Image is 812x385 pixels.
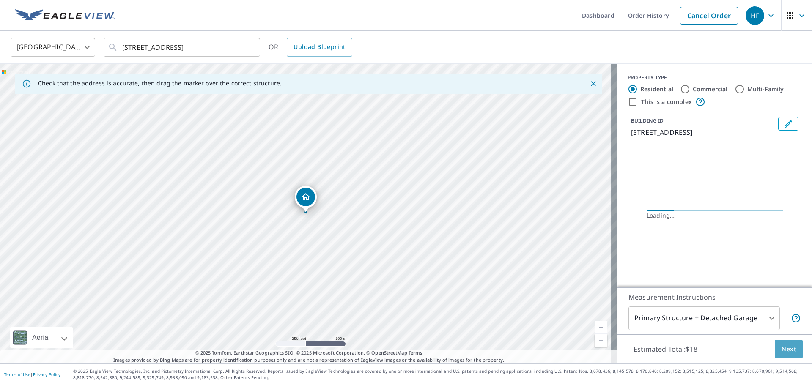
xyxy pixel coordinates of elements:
[269,38,352,57] div: OR
[631,117,664,124] p: BUILDING ID
[595,321,607,334] a: Current Level 17, Zoom In
[640,85,673,93] label: Residential
[778,117,798,131] button: Edit building 1
[641,98,692,106] label: This is a complex
[628,74,802,82] div: PROPERTY TYPE
[10,327,73,348] div: Aerial
[4,371,30,377] a: Terms of Use
[371,350,407,356] a: OpenStreetMap
[628,292,801,302] p: Measurement Instructions
[627,340,704,358] p: Estimated Total: $18
[791,313,801,323] span: Your report will include the primary structure and a detached garage if one exists.
[30,327,52,348] div: Aerial
[287,38,352,57] a: Upload Blueprint
[680,7,738,25] a: Cancel Order
[38,79,282,87] p: Check that the address is accurate, then drag the marker over the correct structure.
[409,350,422,356] a: Terms
[595,334,607,347] a: Current Level 17, Zoom Out
[647,211,783,220] div: Loading…
[11,35,95,59] div: [GEOGRAPHIC_DATA]
[628,306,780,330] div: Primary Structure + Detached Garage
[295,186,317,212] div: Dropped pin, building 1, Residential property, 14955 S Biscayne River Dr Miami, FL 33168
[747,85,784,93] label: Multi-Family
[122,35,243,59] input: Search by address or latitude-longitude
[4,372,60,377] p: |
[693,85,728,93] label: Commercial
[195,350,422,357] span: © 2025 TomTom, Earthstar Geographics SIO, © 2025 Microsoft Corporation, ©
[15,9,115,22] img: EV Logo
[631,127,775,137] p: [STREET_ADDRESS]
[746,6,764,25] div: HF
[294,42,345,52] span: Upload Blueprint
[73,368,808,381] p: © 2025 Eagle View Technologies, Inc. and Pictometry International Corp. All Rights Reserved. Repo...
[782,344,796,355] span: Next
[588,78,599,89] button: Close
[775,340,803,359] button: Next
[33,371,60,377] a: Privacy Policy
